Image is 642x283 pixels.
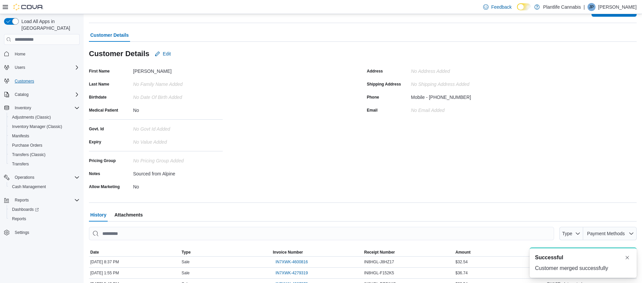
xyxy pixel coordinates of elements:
[89,158,116,163] label: Pricing Group
[7,150,82,159] button: Transfers (Classic)
[1,228,82,237] button: Settings
[9,183,48,191] a: Cash Management
[7,214,82,224] button: Reports
[12,63,28,72] button: Users
[535,254,631,262] div: Notification
[583,3,585,11] p: |
[133,66,223,74] div: [PERSON_NAME]
[454,258,545,266] div: $32.54
[15,92,28,97] span: Catalog
[598,3,637,11] p: [PERSON_NAME]
[12,184,46,189] span: Cash Management
[13,4,43,10] img: Cova
[1,49,82,58] button: Home
[411,79,501,87] div: No Shipping Address added
[12,124,62,129] span: Inventory Manager (Classic)
[276,270,308,276] span: IN7XWK-4279319
[480,0,514,14] a: Feedback
[587,231,625,236] span: Payment Methods
[133,124,223,132] div: No Govt Id added
[7,141,82,150] button: Purchase Orders
[7,205,82,214] a: Dashboards
[182,259,190,265] span: Sale
[133,181,223,189] div: No
[12,77,80,85] span: Customers
[364,270,394,276] span: IN8HGL-F152K5
[89,108,118,113] label: Medical Patient
[89,227,554,240] input: This is a search bar. As you type, the results lower in the page will automatically filter.
[7,182,82,191] button: Cash Management
[589,3,594,11] span: JP
[411,105,445,113] div: No Email added
[9,113,80,121] span: Adjustments (Classic)
[133,168,223,176] div: Sourced from Alpine
[583,227,637,240] button: Payment Methods
[1,90,82,99] button: Catalog
[90,250,99,255] span: Date
[133,79,223,87] div: No Family Name added
[89,95,107,100] label: Birthdate
[7,122,82,131] button: Inventory Manager (Classic)
[12,133,29,139] span: Manifests
[272,248,363,256] button: Invoice Number
[15,230,29,235] span: Settings
[455,250,470,255] span: Amount
[535,264,631,272] div: Customer merged successfully
[491,4,512,10] span: Feedback
[9,215,80,223] span: Reports
[90,208,106,222] span: History
[90,270,119,276] span: [DATE] 1:55 PM
[12,161,29,167] span: Transfers
[15,79,34,84] span: Customers
[12,173,80,181] span: Operations
[1,103,82,113] button: Inventory
[363,248,454,256] button: Receipt Number
[163,50,171,57] span: Edit
[15,51,25,57] span: Home
[12,104,34,112] button: Inventory
[15,105,31,111] span: Inventory
[517,3,531,10] input: Dark Mode
[1,63,82,72] button: Users
[114,208,143,222] span: Attachments
[1,195,82,205] button: Reports
[15,65,25,70] span: Users
[133,137,223,145] div: No value added
[367,68,383,74] label: Address
[411,92,471,100] div: Mobile - [PHONE_NUMBER]
[89,139,101,145] label: Expiry
[90,28,129,42] span: Customer Details
[15,175,34,180] span: Operations
[12,104,80,112] span: Inventory
[12,77,37,85] a: Customers
[9,151,48,159] a: Transfers (Classic)
[364,259,394,265] span: IN8HGL-J8HZ17
[454,269,545,277] div: $36.74
[273,250,303,255] span: Invoice Number
[9,113,53,121] a: Adjustments (Classic)
[1,76,82,86] button: Customers
[12,196,80,204] span: Reports
[623,254,631,262] button: Dismiss toast
[273,258,311,266] button: IN7XWK-4600816
[7,159,82,169] button: Transfers
[89,248,180,256] button: Date
[273,269,311,277] button: IN7XWK-4279319
[152,47,174,60] button: Edit
[9,132,32,140] a: Manifests
[9,183,80,191] span: Cash Management
[12,49,80,58] span: Home
[12,143,42,148] span: Purchase Orders
[133,155,223,163] div: No Pricing Group Added
[182,250,191,255] span: Type
[89,126,104,132] label: Govt. Id
[12,228,80,237] span: Settings
[535,254,563,262] span: Successful
[9,123,65,131] a: Inventory Manager (Classic)
[12,63,80,72] span: Users
[12,50,28,58] a: Home
[562,231,572,236] span: Type
[12,115,51,120] span: Adjustments (Classic)
[9,132,80,140] span: Manifests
